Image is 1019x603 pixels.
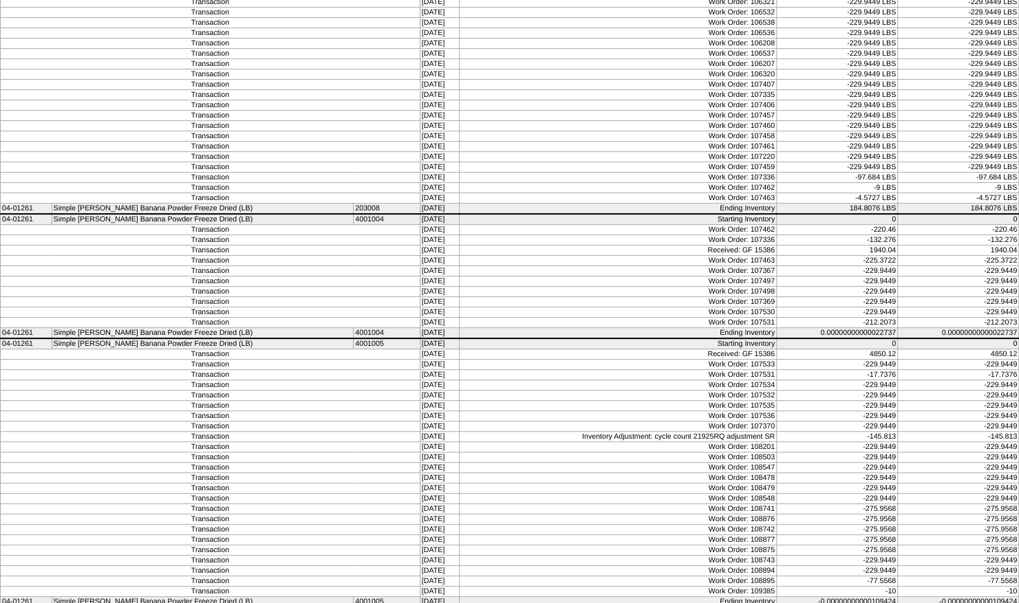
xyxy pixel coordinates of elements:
[776,173,897,183] td: -97.684 LBS
[420,360,459,370] td: [DATE]
[460,307,777,318] td: Work Order: 107530
[420,100,459,111] td: [DATE]
[460,297,777,307] td: Work Order: 107369
[776,483,897,494] td: -229.9449
[1,483,420,494] td: Transaction
[354,204,420,215] td: 203008
[897,28,1018,39] td: -229.9449 LBS
[1,411,420,421] td: Transaction
[460,586,777,597] td: Work Order: 109385
[776,121,897,131] td: -229.9449 LBS
[776,349,897,360] td: 4850.12
[776,28,897,39] td: -229.9449 LBS
[420,90,459,100] td: [DATE]
[460,473,777,483] td: Work Order: 108478
[897,245,1018,256] td: 1940.04
[460,235,777,245] td: Work Order: 107336
[1,380,420,391] td: Transaction
[420,297,459,307] td: [DATE]
[460,494,777,504] td: Work Order: 108548
[1,183,420,193] td: Transaction
[1,504,420,514] td: Transaction
[460,411,777,421] td: Work Order: 107536
[420,432,459,442] td: [DATE]
[420,525,459,535] td: [DATE]
[897,411,1018,421] td: -229.9449
[460,80,777,90] td: Work Order: 107407
[460,18,777,28] td: Work Order: 106538
[1,69,420,80] td: Transaction
[1,173,420,183] td: Transaction
[460,556,777,566] td: Work Order: 108743
[1,514,420,525] td: Transaction
[460,256,777,266] td: Work Order: 107463
[776,245,897,256] td: 1940.04
[776,100,897,111] td: -229.9449 LBS
[420,328,459,339] td: [DATE]
[897,483,1018,494] td: -229.9449
[897,421,1018,432] td: -229.9449
[1,162,420,173] td: Transaction
[776,152,897,162] td: -229.9449 LBS
[420,59,459,69] td: [DATE]
[460,328,777,339] td: Ending Inventory
[897,535,1018,545] td: -275.9568
[420,338,459,349] td: [DATE]
[1,8,420,18] td: Transaction
[52,204,354,215] td: Simple [PERSON_NAME] Banana Powder Freeze Dried (LB)
[460,452,777,463] td: Work Order: 108503
[460,380,777,391] td: Work Order: 107534
[420,235,459,245] td: [DATE]
[897,463,1018,473] td: -229.9449
[420,225,459,235] td: [DATE]
[776,535,897,545] td: -275.9568
[460,8,777,18] td: Work Order: 106532
[420,173,459,183] td: [DATE]
[776,525,897,535] td: -275.9568
[1,535,420,545] td: Transaction
[776,90,897,100] td: -229.9449 LBS
[897,297,1018,307] td: -229.9449
[776,162,897,173] td: -229.9449 LBS
[897,152,1018,162] td: -229.9449 LBS
[897,360,1018,370] td: -229.9449
[776,256,897,266] td: -225.3722
[776,338,897,349] td: 0
[460,545,777,556] td: Work Order: 108875
[776,566,897,576] td: -229.9449
[1,566,420,576] td: Transaction
[420,287,459,297] td: [DATE]
[897,162,1018,173] td: -229.9449 LBS
[420,142,459,152] td: [DATE]
[460,142,777,152] td: Work Order: 107461
[1,338,52,349] td: 04-01261
[420,586,459,597] td: [DATE]
[1,28,420,39] td: Transaction
[460,204,777,215] td: Ending Inventory
[897,504,1018,514] td: -275.9568
[420,349,459,360] td: [DATE]
[460,90,777,100] td: Work Order: 107335
[1,328,52,339] td: 04-01261
[420,494,459,504] td: [DATE]
[52,214,354,225] td: Simple [PERSON_NAME] Banana Powder Freeze Dried (LB)
[897,545,1018,556] td: -275.9568
[1,297,420,307] td: Transaction
[776,69,897,80] td: -229.9449 LBS
[420,49,459,59] td: [DATE]
[897,8,1018,18] td: -229.9449 LBS
[776,307,897,318] td: -229.9449
[776,235,897,245] td: -132.276
[897,391,1018,401] td: -229.9449
[460,152,777,162] td: Work Order: 107220
[460,59,777,69] td: Work Order: 106207
[897,432,1018,442] td: -145.813
[460,266,777,276] td: Work Order: 107367
[1,421,420,432] td: Transaction
[897,525,1018,535] td: -275.9568
[460,432,777,442] td: Inventory Adjustment: cycle count 21925RQ adjustment SR
[420,318,459,328] td: [DATE]
[897,586,1018,597] td: -10
[1,525,420,535] td: Transaction
[460,214,777,225] td: Starting Inventory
